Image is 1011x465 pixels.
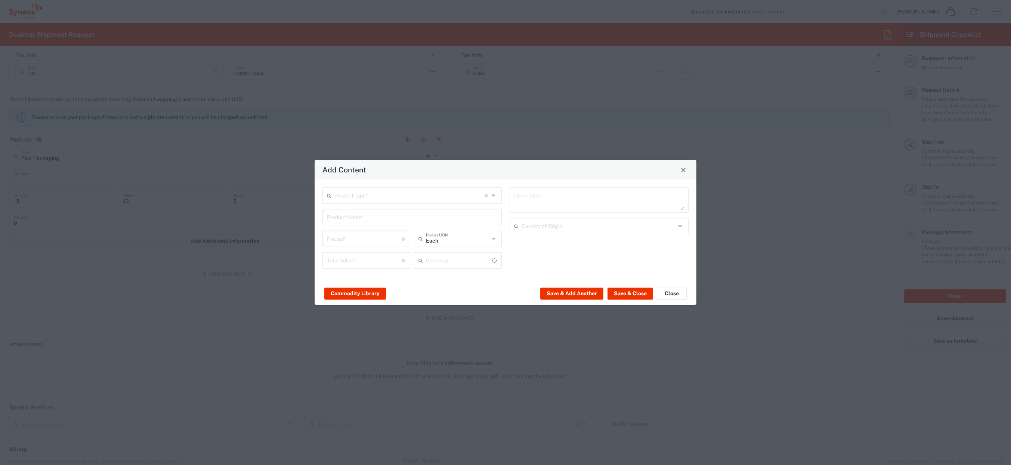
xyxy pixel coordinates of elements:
[540,287,603,299] button: Save & Add Another
[607,287,653,299] button: Save & Close
[324,287,386,299] button: Commodity Library
[322,164,366,175] h4: Add Content
[657,287,687,299] button: Close
[678,165,689,175] button: Close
